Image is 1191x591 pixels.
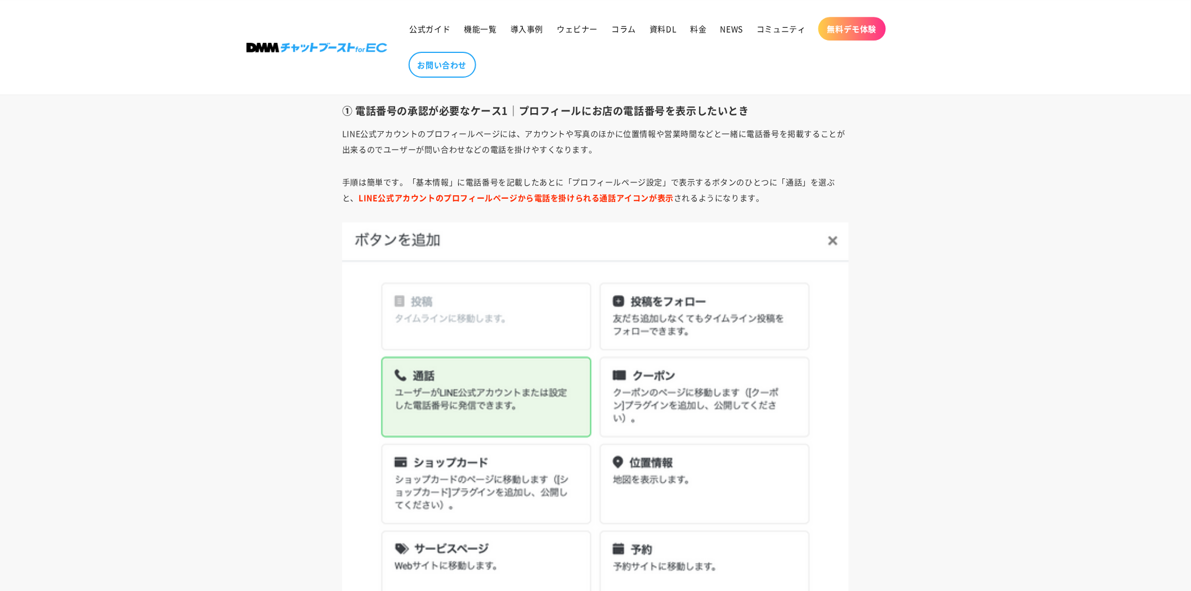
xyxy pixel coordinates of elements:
span: コミュニティ [756,24,806,34]
span: 機能一覧 [464,24,497,34]
span: 無料デモ体験 [827,24,877,34]
span: NEWS [720,24,743,34]
a: NEWS [714,17,750,41]
span: コラム [611,24,636,34]
h3: ① 電話番号の承認が必要なケース1｜プロフィールにお店の電話番号を表示したいとき [342,104,849,117]
span: ウェビナー [557,24,598,34]
p: LINE公式アカウントのプロフィールページには、アカウントや写真のほかに位置情報や営業時間などと一緒に電話番号を掲載することが出来るのでユーザーが問い合わせなどの電話を掛けやすくなります。 [342,126,849,157]
span: 導入事例 [511,24,543,34]
span: お問い合わせ [418,60,467,70]
a: お問い合わせ [409,52,476,78]
a: 導入事例 [504,17,550,41]
a: コラム [605,17,643,41]
a: 料金 [684,17,714,41]
a: ウェビナー [550,17,605,41]
a: 公式ガイド [403,17,458,41]
a: 無料デモ体験 [818,17,886,41]
p: 手順は簡単です。「基本情報」に電話番号を記載したあとに「プロフィールページ設定」で表示するボタンのひとつに「通話」を選ぶと、 されるようになります。 [342,174,849,205]
img: 株式会社DMM Boost [247,43,387,52]
span: 料金 [691,24,707,34]
a: コミュニティ [750,17,813,41]
a: 機能一覧 [458,17,504,41]
span: 資料DL [650,24,677,34]
span: 公式ガイド [410,24,451,34]
a: 資料DL [643,17,683,41]
strong: LINE公式アカウントのプロフィールページから電話を掛けられる通話アイコンが表示 [359,192,674,203]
